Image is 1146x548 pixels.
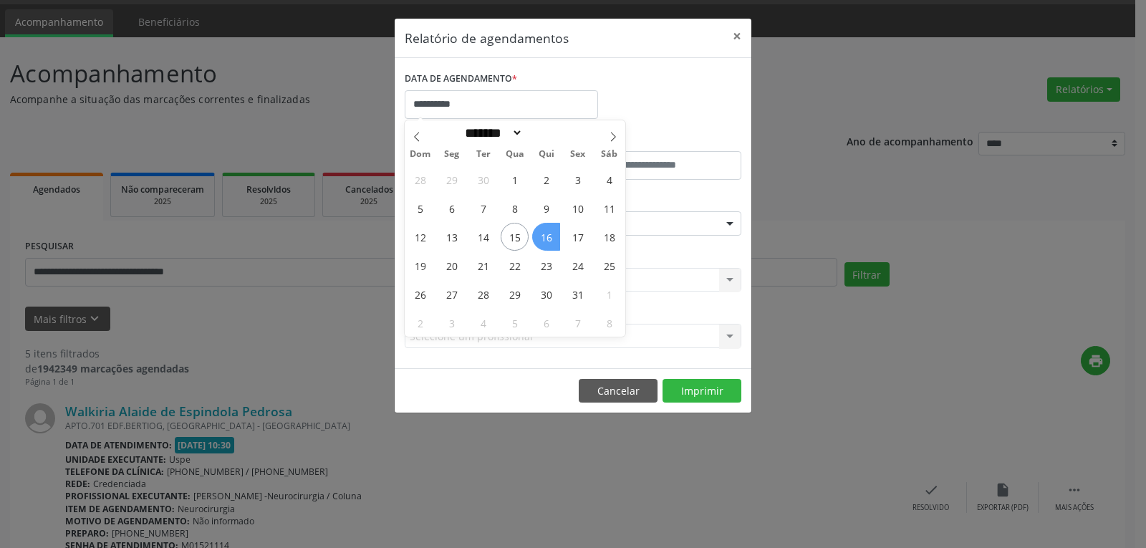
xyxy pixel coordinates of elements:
[438,194,466,222] span: Outubro 6, 2025
[405,150,436,159] span: Dom
[405,29,569,47] h5: Relatório de agendamentos
[595,223,623,251] span: Outubro 18, 2025
[532,280,560,308] span: Outubro 30, 2025
[595,309,623,337] span: Novembro 8, 2025
[468,150,499,159] span: Ter
[595,165,623,193] span: Outubro 4, 2025
[595,251,623,279] span: Outubro 25, 2025
[532,309,560,337] span: Novembro 6, 2025
[562,150,594,159] span: Sex
[469,194,497,222] span: Outubro 7, 2025
[595,280,623,308] span: Novembro 1, 2025
[406,223,434,251] span: Outubro 12, 2025
[564,280,592,308] span: Outubro 31, 2025
[532,223,560,251] span: Outubro 16, 2025
[564,165,592,193] span: Outubro 3, 2025
[406,194,434,222] span: Outubro 5, 2025
[523,125,570,140] input: Year
[501,309,529,337] span: Novembro 5, 2025
[501,280,529,308] span: Outubro 29, 2025
[501,194,529,222] span: Outubro 8, 2025
[501,165,529,193] span: Outubro 1, 2025
[577,129,741,151] label: ATÉ
[501,223,529,251] span: Outubro 15, 2025
[438,165,466,193] span: Setembro 29, 2025
[564,223,592,251] span: Outubro 17, 2025
[532,194,560,222] span: Outubro 9, 2025
[469,309,497,337] span: Novembro 4, 2025
[723,19,751,54] button: Close
[436,150,468,159] span: Seg
[406,251,434,279] span: Outubro 19, 2025
[531,150,562,159] span: Qui
[406,309,434,337] span: Novembro 2, 2025
[406,280,434,308] span: Outubro 26, 2025
[460,125,523,140] select: Month
[469,251,497,279] span: Outubro 21, 2025
[594,150,625,159] span: Sáb
[469,280,497,308] span: Outubro 28, 2025
[469,165,497,193] span: Setembro 30, 2025
[564,194,592,222] span: Outubro 10, 2025
[501,251,529,279] span: Outubro 22, 2025
[564,309,592,337] span: Novembro 7, 2025
[406,165,434,193] span: Setembro 28, 2025
[469,223,497,251] span: Outubro 14, 2025
[438,223,466,251] span: Outubro 13, 2025
[438,280,466,308] span: Outubro 27, 2025
[663,379,741,403] button: Imprimir
[405,68,517,90] label: DATA DE AGENDAMENTO
[438,309,466,337] span: Novembro 3, 2025
[532,251,560,279] span: Outubro 23, 2025
[595,194,623,222] span: Outubro 11, 2025
[532,165,560,193] span: Outubro 2, 2025
[564,251,592,279] span: Outubro 24, 2025
[438,251,466,279] span: Outubro 20, 2025
[499,150,531,159] span: Qua
[579,379,658,403] button: Cancelar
